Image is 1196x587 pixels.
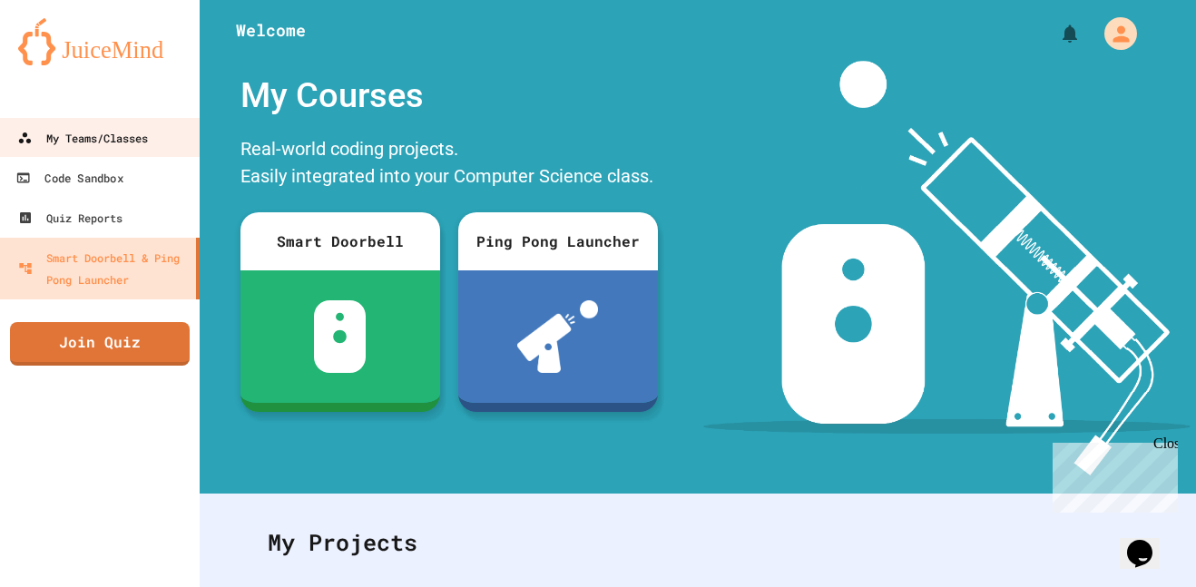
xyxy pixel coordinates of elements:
iframe: chat widget [1120,514,1178,569]
div: Quiz Reports [18,207,123,229]
iframe: chat widget [1045,435,1178,513]
div: Smart Doorbell [240,212,440,270]
img: banner-image-my-projects.png [703,61,1190,475]
div: My Notifications [1025,18,1085,49]
div: My Courses [231,61,667,131]
a: Join Quiz [10,322,190,366]
div: Real-world coding projects. Easily integrated into your Computer Science class. [231,131,667,199]
div: Code Sandbox [15,167,123,190]
img: sdb-white.svg [314,300,366,373]
div: Ping Pong Launcher [458,212,658,270]
div: My Account [1085,13,1142,54]
div: Chat with us now!Close [7,7,125,115]
img: ppl-with-ball.png [517,300,598,373]
img: logo-orange.svg [18,18,181,65]
div: My Teams/Classes [17,127,148,149]
div: Smart Doorbell & Ping Pong Launcher [18,247,189,290]
div: My Projects [250,507,1146,578]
